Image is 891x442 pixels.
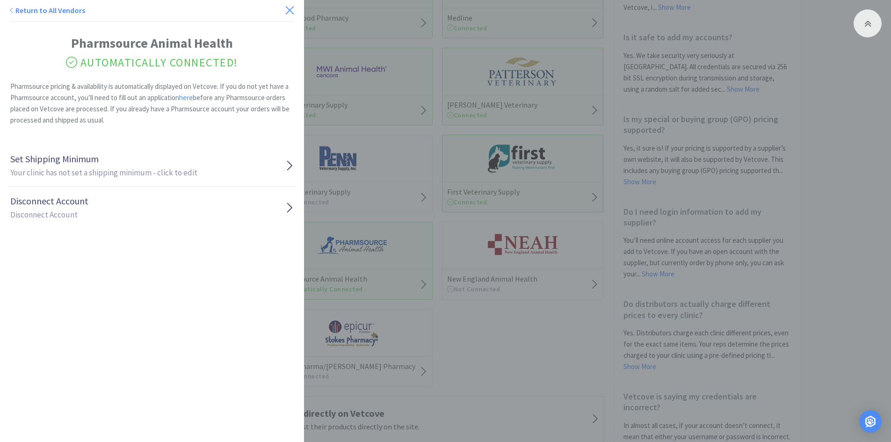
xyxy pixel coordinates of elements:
div: Open Intercom Messenger [859,410,882,433]
a: here [179,93,193,102]
h1: Set Shipping Minimum [10,152,197,167]
p: Pharmsource pricing & availability is automatically displayed on Vetcove. If you do not yet have ... [10,81,294,126]
h1: Disconnect Account [10,194,88,209]
a: Return to All Vendors [9,6,85,15]
h2: Your clinic has not set a shipping minimum - click to edit [10,167,197,179]
h2: Disconnect Account [10,209,88,221]
h1: Pharmsource Animal Health [10,33,294,54]
h2: Automatically Connected! [10,54,294,72]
